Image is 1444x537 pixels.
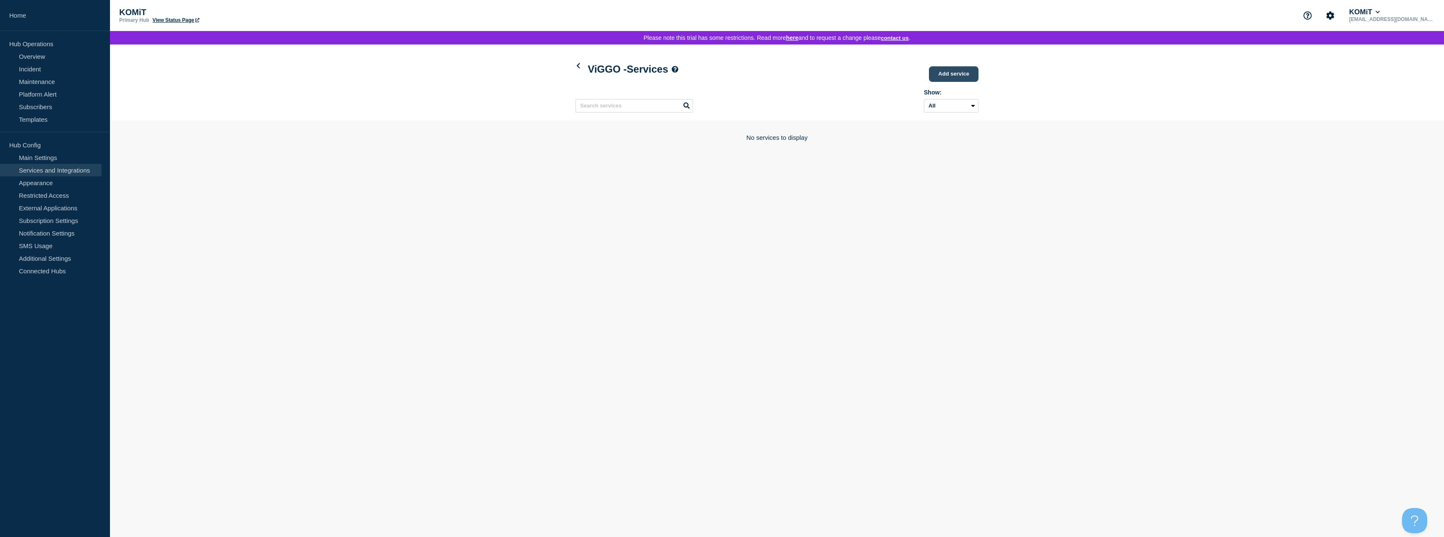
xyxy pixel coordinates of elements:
[1321,7,1339,24] button: Account settings
[924,99,978,113] select: Archived
[576,134,978,141] p: No services to display
[152,17,199,23] a: View Status Page
[924,89,978,96] div: Show:
[786,34,798,41] a: here
[576,99,693,113] input: Search services
[929,66,978,82] a: Add service
[1347,8,1381,16] button: KOMiT
[110,31,1444,45] div: Please note this trial has some restrictions. Read more and to request a change please .
[119,17,149,23] p: Primary Hub
[1299,7,1316,24] button: Support
[119,8,287,17] p: KOMiT
[576,62,678,76] h1: ViGGO - Services
[1402,508,1427,533] iframe: Help Scout Beacon - Open
[1347,16,1435,22] p: [EMAIL_ADDRESS][DOMAIN_NAME]
[881,35,909,41] button: Contact us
